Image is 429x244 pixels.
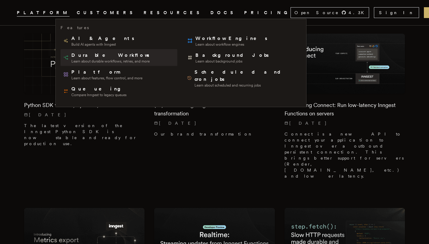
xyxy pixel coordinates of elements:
[24,112,145,118] p: [DATE]
[71,42,135,47] span: Build AI agents with Inngest
[210,9,237,17] a: DOCS
[349,10,368,16] span: 4.3 K
[244,9,291,17] a: PRICING
[71,93,126,97] span: Compare Inngest to legacy queues
[24,34,145,94] img: Featured image for Python SDK v0.5: AI, Pydantic, and more blog post
[284,120,405,126] p: [DATE]
[77,9,136,17] a: CUSTOMERS
[185,66,301,90] a: Scheduled and cron jobsLearn about scheduled and recurring jobs
[294,10,339,16] span: Open Source
[71,35,135,42] span: AI & Agents
[185,49,301,66] a: Background JobsLearn about background jobs
[71,59,150,64] span: Learn about durable workflows, retries, and more
[284,131,405,179] p: Connect is a new API to connect your application to Inngest over a outbound persistent connection...
[24,123,145,147] p: The latest version of the Inngest Python SDK is now stable and ready for production use.
[154,131,275,137] p: Our brand transformation
[24,34,145,151] a: Featured image for Python SDK v0.5: AI, Pydantic, and more blog postPython SDK v0.5: AI, Pydantic...
[24,101,145,109] h2: Python SDK v0.5: AI, Pydantic, and more
[61,24,89,31] h3: Features
[195,59,270,64] span: Learn about background jobs
[61,66,177,83] a: PlatformLearn about features, flow control, and more
[144,9,203,17] button: RESOURCES
[195,35,268,42] span: Workflow Engines
[154,120,275,126] p: [DATE]
[194,83,299,88] span: Learn about scheduled and recurring jobs
[284,34,405,94] img: Featured image for Introducing Connect: Run low-latency Inngest Functions on servers blog post
[61,49,177,66] a: Durable WorkflowsLearn about durable workflows, retries, and more
[284,34,405,184] a: Featured image for Introducing Connect: Run low-latency Inngest Functions on servers blog postInt...
[194,69,299,83] span: Scheduled and cron jobs
[154,101,275,118] h2: (Re)Inntroducing Inngest: Our Brand transformation
[71,85,126,93] span: Queueing
[71,52,150,59] span: Durable Workflows
[284,101,405,118] h2: Introducing Connect: Run low-latency Inngest Functions on servers
[17,9,70,17] button: PLATFORM
[61,32,177,49] a: AI & AgentsBuild AI agents with Inngest
[195,52,270,59] span: Background Jobs
[374,7,419,18] a: Sign In
[71,76,142,81] span: Learn about features, flow control, and more
[185,32,301,49] a: Workflow EnginesLearn about workflow engines
[195,42,268,47] span: Learn about workflow engines
[61,83,177,100] a: QueueingCompare Inngest to legacy queues
[71,69,142,76] span: Platform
